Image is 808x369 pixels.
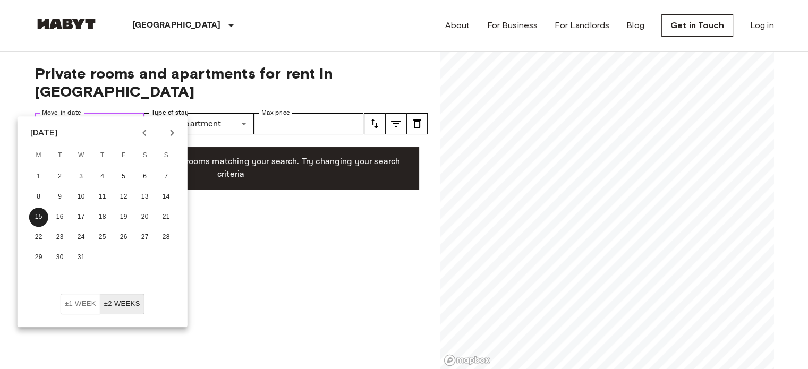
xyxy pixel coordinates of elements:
button: 9 [50,187,70,207]
p: Unfortunately there are no free rooms matching your search. Try changing your search criteria [52,156,411,181]
button: Previous month [135,124,154,142]
button: 8 [29,187,48,207]
a: For Landlords [555,19,609,32]
button: 2 [50,167,70,186]
button: 31 [72,248,91,267]
button: 14 [157,187,176,207]
button: ±1 week [61,294,100,314]
a: For Business [487,19,538,32]
button: 4 [93,167,112,186]
span: Saturday [135,145,155,166]
button: 29 [29,248,48,267]
div: Move In Flexibility [61,294,144,314]
a: Log in [750,19,774,32]
button: 16 [50,208,70,227]
label: Type of stay [151,108,189,117]
button: 11 [93,187,112,207]
button: 5 [114,167,133,186]
button: 15 [29,208,48,227]
span: Private rooms and apartments for rent in [GEOGRAPHIC_DATA] [35,64,428,100]
span: Wednesday [72,145,91,166]
button: 28 [157,228,176,247]
button: 6 [135,167,155,186]
button: 19 [114,208,133,227]
span: Monday [29,145,48,166]
button: 25 [93,228,112,247]
button: Next month [163,124,181,142]
button: 17 [72,208,91,227]
a: Blog [626,19,644,32]
button: tune [385,113,406,134]
button: 1 [29,167,48,186]
button: 21 [157,208,176,227]
p: [GEOGRAPHIC_DATA] [132,19,221,32]
label: Move-in date [42,108,81,117]
button: ±2 weeks [100,294,144,314]
button: tune [406,113,428,134]
div: [DATE] [30,126,58,139]
div: PrivateApartment [144,113,254,134]
span: Sunday [157,145,176,166]
button: 24 [72,228,91,247]
a: Mapbox logo [444,354,490,366]
button: 13 [135,187,155,207]
span: Friday [114,145,133,166]
label: Max price [261,108,290,117]
a: About [445,19,470,32]
span: Tuesday [50,145,70,166]
button: 7 [157,167,176,186]
button: 12 [114,187,133,207]
button: 30 [50,248,70,267]
span: Thursday [93,145,112,166]
img: Habyt [35,19,98,29]
button: 23 [50,228,70,247]
button: 27 [135,228,155,247]
button: 26 [114,228,133,247]
button: 22 [29,228,48,247]
button: 18 [93,208,112,227]
a: Get in Touch [661,14,733,37]
button: 20 [135,208,155,227]
button: 3 [72,167,91,186]
button: tune [364,113,385,134]
button: 10 [72,187,91,207]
